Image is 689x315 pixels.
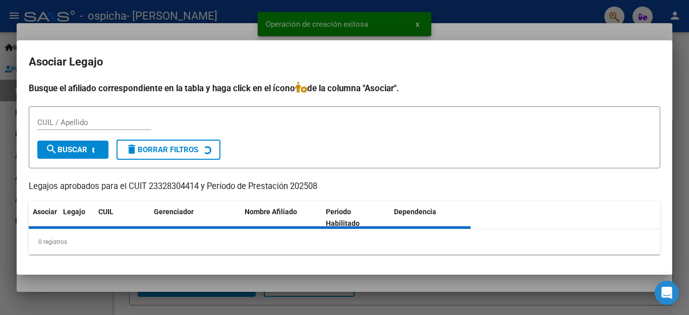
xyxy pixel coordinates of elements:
[29,229,660,255] div: 0 registros
[29,52,660,72] h2: Asociar Legajo
[394,208,436,216] span: Dependencia
[37,141,108,159] button: Buscar
[94,201,150,234] datatable-header-cell: CUIL
[29,82,660,95] h4: Busque el afiliado correspondiente en la tabla y haga click en el ícono de la columna "Asociar".
[326,208,360,227] span: Periodo Habilitado
[98,208,113,216] span: CUIL
[59,201,94,234] datatable-header-cell: Legajo
[33,208,57,216] span: Asociar
[150,201,241,234] datatable-header-cell: Gerenciador
[126,145,198,154] span: Borrar Filtros
[126,143,138,155] mat-icon: delete
[117,140,220,160] button: Borrar Filtros
[63,208,85,216] span: Legajo
[45,145,87,154] span: Buscar
[154,208,194,216] span: Gerenciador
[245,208,297,216] span: Nombre Afiliado
[29,201,59,234] datatable-header-cell: Asociar
[322,201,390,234] datatable-header-cell: Periodo Habilitado
[241,201,322,234] datatable-header-cell: Nombre Afiliado
[45,143,58,155] mat-icon: search
[390,201,471,234] datatable-header-cell: Dependencia
[655,281,679,305] div: Open Intercom Messenger
[29,180,660,193] p: Legajos aprobados para el CUIT 23328304414 y Período de Prestación 202508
